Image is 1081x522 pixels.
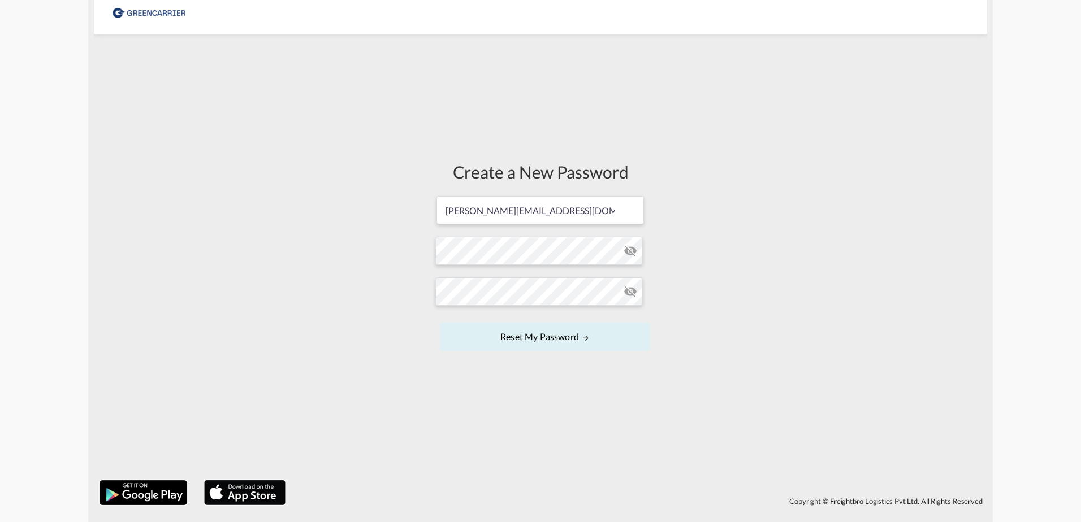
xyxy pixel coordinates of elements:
img: google.png [98,479,188,506]
button: UPDATE MY PASSWORD [440,323,650,351]
md-icon: icon-eye-off [624,244,637,258]
div: Create a New Password [435,160,646,184]
input: Email address [436,196,644,224]
md-icon: icon-eye-off [624,285,637,298]
div: Copyright © Freightbro Logistics Pvt Ltd. All Rights Reserved [291,491,987,511]
img: apple.png [203,479,287,506]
